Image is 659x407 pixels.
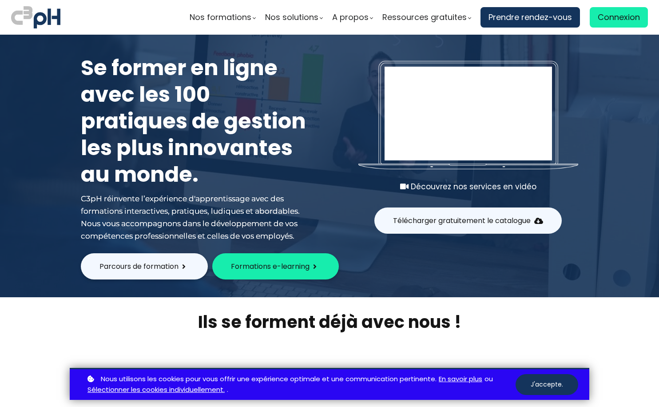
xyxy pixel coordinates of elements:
h1: Se former en ligne avec les 100 pratiques de gestion les plus innovantes au monde. [81,55,312,188]
button: Télécharger gratuitement le catalogue [374,207,562,234]
span: Nos solutions [265,11,318,24]
div: C3pH réinvente l’expérience d'apprentissage avec des formations interactives, pratiques, ludiques... [81,192,312,242]
span: Ressources gratuites [382,11,467,24]
span: Connexion [598,11,640,24]
h2: Ils se forment déjà avec nous ! [70,311,589,333]
span: A propos [332,11,369,24]
a: Connexion [590,7,648,28]
a: Sélectionner les cookies individuellement. [87,384,225,395]
span: Nous utilisons les cookies pour vous offrir une expérience optimale et une communication pertinente. [101,374,437,385]
span: Prendre rendez-vous [488,11,572,24]
span: Parcours de formation [99,261,179,272]
a: En savoir plus [439,374,482,385]
p: ou . [85,374,516,396]
a: Prendre rendez-vous [480,7,580,28]
span: Télécharger gratuitement le catalogue [393,215,531,226]
button: Formations e-learning [212,253,339,279]
div: Découvrez nos services en vidéo [358,180,578,193]
button: Parcours de formation [81,253,208,279]
span: Formations e-learning [231,261,310,272]
img: logo C3PH [11,4,60,30]
span: Nos formations [190,11,251,24]
button: J'accepte. [516,374,578,395]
